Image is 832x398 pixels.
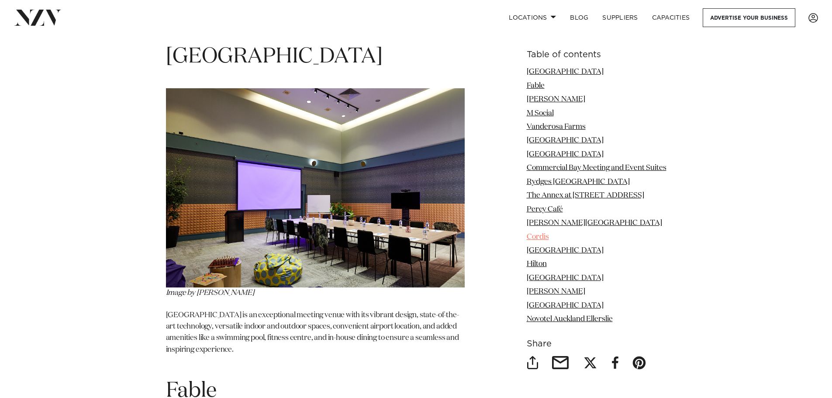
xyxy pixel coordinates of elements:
a: [GEOGRAPHIC_DATA] [527,247,604,254]
a: The Annex at [STREET_ADDRESS] [527,192,644,199]
a: Rydges [GEOGRAPHIC_DATA] [527,178,630,186]
a: Advertise your business [703,8,795,27]
a: Capacities [645,8,697,27]
a: [GEOGRAPHIC_DATA] [527,151,604,158]
a: [GEOGRAPHIC_DATA] [527,302,604,309]
a: Locations [502,8,563,27]
a: M Social [527,110,554,117]
a: Vanderosa Farms [527,123,586,131]
a: SUPPLIERS [595,8,645,27]
a: BLOG [563,8,595,27]
a: Novotel Auckland Ellerslie [527,315,613,323]
a: [GEOGRAPHIC_DATA] [527,137,604,144]
img: nzv-logo.png [14,10,62,25]
a: [PERSON_NAME][GEOGRAPHIC_DATA] [527,219,662,227]
a: Hilton [527,260,547,268]
a: [PERSON_NAME] [527,96,585,103]
h6: Table of contents [527,50,666,59]
a: [PERSON_NAME] [527,288,585,295]
p: [GEOGRAPHIC_DATA] is an exceptional meeting venue with its vibrant design, state-of-the-art techn... [166,310,465,367]
a: Cordis [527,233,549,241]
h1: [GEOGRAPHIC_DATA] [166,43,465,71]
a: [GEOGRAPHIC_DATA] [527,68,604,76]
a: Percy Café [527,206,563,213]
a: Fable [527,82,545,90]
a: [GEOGRAPHIC_DATA] [527,274,604,282]
h6: Share [527,339,666,349]
em: Image by [PERSON_NAME] [166,289,254,297]
a: Commercial Bay Meeting and Event Suites [527,164,666,172]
